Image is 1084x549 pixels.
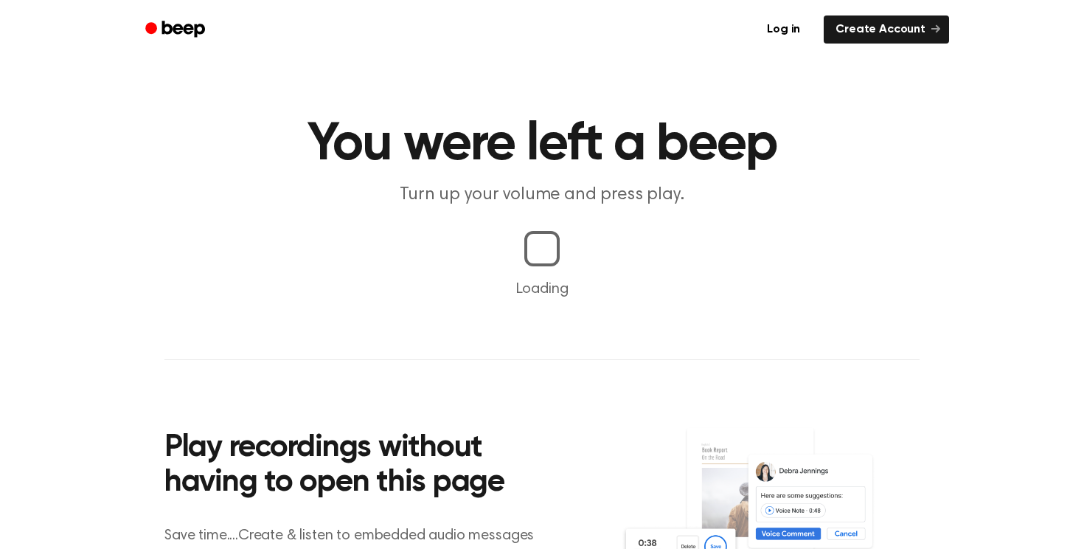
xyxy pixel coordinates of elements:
a: Log in [752,13,815,46]
a: Beep [135,15,218,44]
p: Loading [18,278,1066,300]
h1: You were left a beep [164,118,920,171]
a: Create Account [824,15,949,44]
h2: Play recordings without having to open this page [164,431,562,501]
p: Turn up your volume and press play. [259,183,825,207]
